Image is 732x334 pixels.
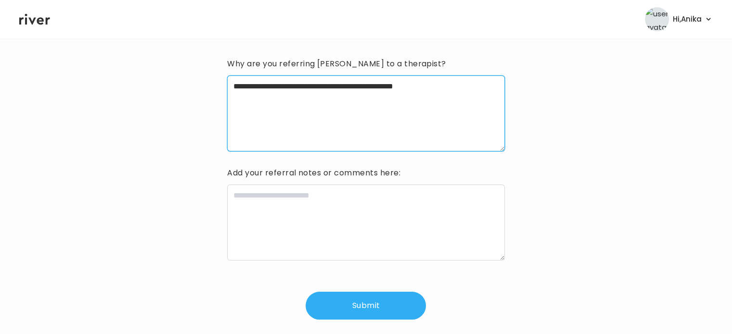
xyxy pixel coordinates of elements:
img: user avatar [645,7,669,31]
h3: Add your referral notes or comments here: [227,165,504,181]
button: Submit [306,292,426,320]
button: user avatarHi,Anika [645,7,713,31]
span: Hi, Anika [673,12,702,26]
h3: Why are you referring [PERSON_NAME] to a therapist? [227,56,504,72]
